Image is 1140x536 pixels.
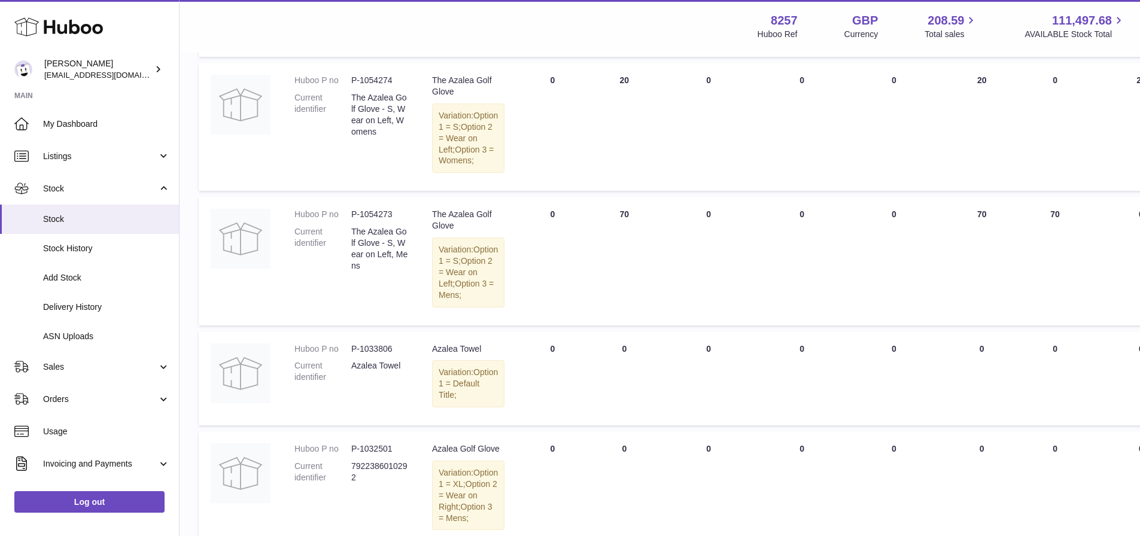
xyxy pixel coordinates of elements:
img: product image [211,209,270,269]
span: Delivery History [43,301,170,313]
td: 0 [516,197,588,325]
td: 0 [941,331,1023,426]
td: 0 [1023,331,1088,426]
strong: GBP [852,13,878,29]
div: Azalea Towel [432,343,504,355]
span: Total sales [925,29,978,40]
dt: Huboo P no [294,75,351,86]
td: 0 [516,63,588,191]
div: [PERSON_NAME] [44,58,152,81]
div: Variation: [432,103,504,173]
span: AVAILABLE Stock Total [1025,29,1126,40]
dd: P-1032501 [351,443,408,455]
img: product image [211,75,270,135]
a: 111,497.68 AVAILABLE Stock Total [1025,13,1126,40]
img: product image [211,443,270,503]
td: 0 [588,331,660,426]
dt: Huboo P no [294,443,351,455]
div: The Azalea Golf Glove [432,209,504,232]
td: 0 [757,197,847,325]
td: 0 [660,63,757,191]
dd: P-1033806 [351,343,408,355]
span: 208.59 [928,13,964,29]
div: Huboo Ref [758,29,798,40]
td: 0 [660,331,757,426]
div: Variation: [432,237,504,307]
span: Option 1 = S; [439,245,498,266]
span: Usage [43,426,170,437]
span: Option 2 = Wear on Right; [439,479,497,511]
span: Option 3 = Mens; [439,502,493,523]
img: internalAdmin-8257@internal.huboo.com [14,60,32,78]
div: Variation: [432,461,504,530]
dt: Current identifier [294,360,351,383]
dt: Current identifier [294,226,351,272]
span: Orders [43,394,157,405]
dd: P-1054274 [351,75,408,86]
dd: The Azalea Golf Glove - S, Wear on Left, Womens [351,92,408,138]
dt: Huboo P no [294,343,351,355]
span: 0 [892,444,896,453]
td: 20 [588,63,660,191]
span: Listings [43,151,157,162]
dd: The Azalea Golf Glove - S, Wear on Left, Mens [351,226,408,272]
dd: P-1054273 [351,209,408,220]
img: product image [211,343,270,403]
span: Option 1 = XL; [439,468,498,489]
div: Currency [844,29,878,40]
span: 0 [892,209,896,219]
dd: 7922386010292 [351,461,408,483]
span: Option 1 = S; [439,111,498,132]
span: Stock [43,214,170,225]
span: Sales [43,361,157,373]
span: Option 2 = Wear on Left; [439,122,493,154]
span: My Dashboard [43,118,170,130]
span: 111,497.68 [1052,13,1112,29]
span: ASN Uploads [43,331,170,342]
span: Option 3 = Womens; [439,145,494,166]
a: 208.59 Total sales [925,13,978,40]
td: 70 [1023,197,1088,325]
div: The Azalea Golf Glove [432,75,504,98]
dt: Current identifier [294,92,351,138]
td: 70 [588,197,660,325]
td: 20 [941,63,1023,191]
span: [EMAIL_ADDRESS][DOMAIN_NAME] [44,70,176,80]
td: 0 [757,331,847,426]
span: Option 1 = Default Title; [439,367,498,400]
td: 0 [1023,63,1088,191]
dt: Current identifier [294,461,351,483]
strong: 8257 [771,13,798,29]
td: 0 [516,331,588,426]
span: Stock History [43,243,170,254]
a: Log out [14,491,165,513]
dd: Azalea Towel [351,360,408,383]
span: 0 [892,344,896,354]
dt: Huboo P no [294,209,351,220]
td: 0 [660,197,757,325]
span: Add Stock [43,272,170,284]
td: 70 [941,197,1023,325]
span: Option 3 = Mens; [439,279,494,300]
div: Variation: [432,360,504,407]
td: 0 [757,63,847,191]
span: Stock [43,183,157,194]
span: Option 2 = Wear on Left; [439,256,493,288]
div: Azalea Golf Glove [432,443,504,455]
span: Invoicing and Payments [43,458,157,470]
span: 0 [892,75,896,85]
